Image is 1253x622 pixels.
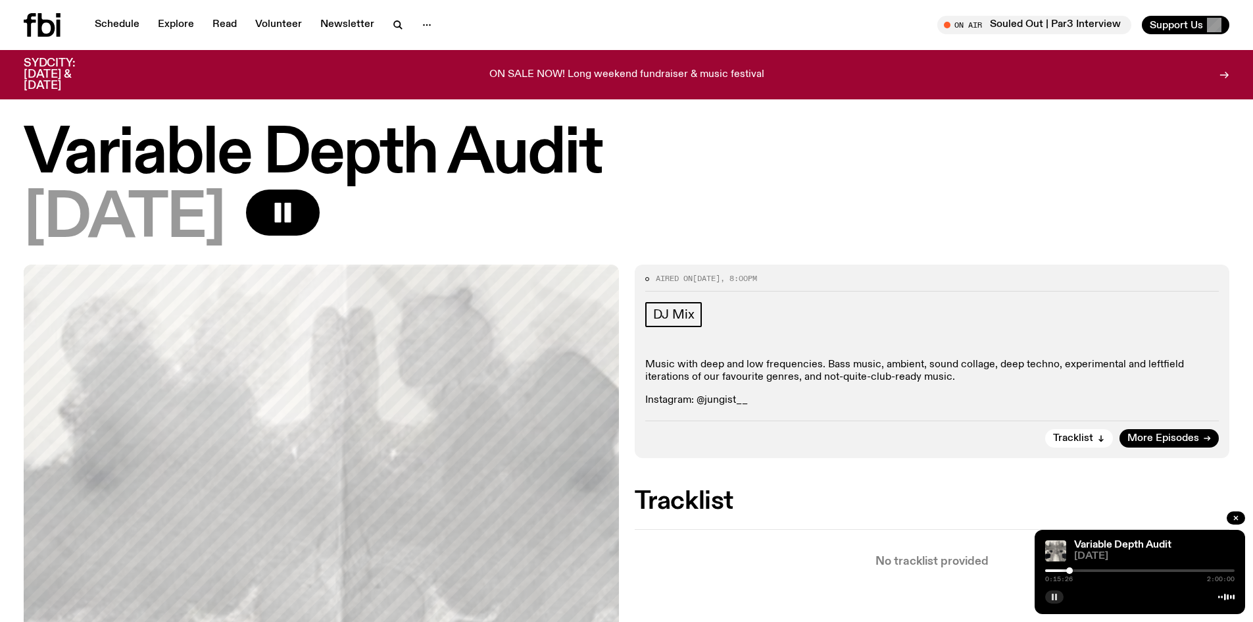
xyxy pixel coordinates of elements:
span: 0:15:26 [1045,576,1073,583]
span: More Episodes [1127,434,1199,444]
button: Support Us [1142,16,1229,34]
a: More Episodes [1119,429,1219,448]
a: Schedule [87,16,147,34]
h1: Variable Depth Audit [24,125,1229,184]
a: Variable Depth Audit [1074,540,1171,550]
a: Explore [150,16,202,34]
a: DJ Mix [645,302,702,327]
img: A black and white Rorschach [1045,540,1066,561]
span: [DATE] [24,190,225,249]
button: On AirSouled Out | Par3 Interview [937,16,1131,34]
p: Music with deep and low frequencies. Bass music, ambient, sound collage, deep techno, experimenta... [645,359,1219,384]
h2: Tracklist [635,490,1230,513]
span: [DATE] [1074,552,1235,561]
a: Newsletter [312,16,382,34]
button: Tracklist [1045,429,1113,448]
p: Instagram: @jungist__ [645,394,1219,407]
span: Support Us [1150,19,1203,31]
span: Tracklist [1053,434,1093,444]
p: No tracklist provided [635,556,1230,567]
a: Read [205,16,245,34]
p: ON SALE NOW! Long weekend fundraiser & music festival [489,69,764,81]
span: [DATE] [693,273,720,284]
a: Volunteer [247,16,310,34]
span: Aired on [656,273,693,284]
span: , 8:00pm [720,273,757,284]
span: DJ Mix [653,307,695,322]
span: 2:00:00 [1207,576,1235,583]
h3: SYDCITY: [DATE] & [DATE] [24,58,108,91]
